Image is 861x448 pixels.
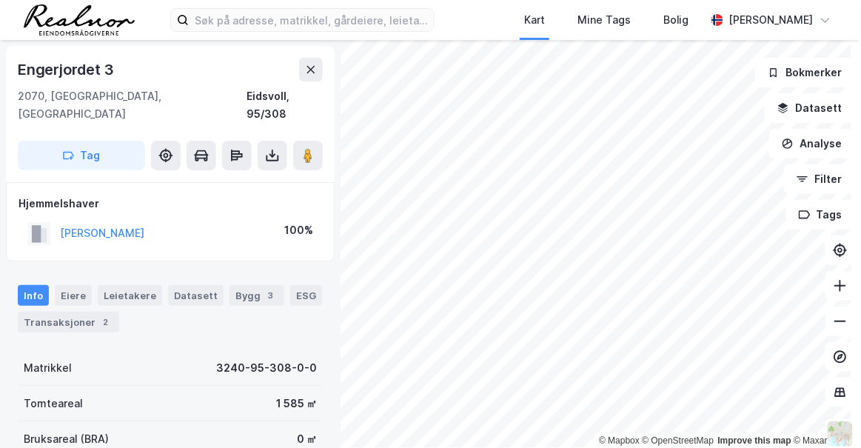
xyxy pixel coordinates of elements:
[784,164,855,194] button: Filter
[98,315,113,330] div: 2
[264,288,278,303] div: 3
[276,395,317,412] div: 1 585 ㎡
[24,430,109,448] div: Bruksareal (BRA)
[599,435,640,446] a: Mapbox
[18,285,49,306] div: Info
[729,11,814,29] div: [PERSON_NAME]
[765,93,855,123] button: Datasett
[663,11,689,29] div: Bolig
[786,200,855,230] button: Tags
[18,141,145,170] button: Tag
[577,11,631,29] div: Mine Tags
[18,58,116,81] div: Engerjordet 3
[297,430,317,448] div: 0 ㎡
[18,87,247,123] div: 2070, [GEOGRAPHIC_DATA], [GEOGRAPHIC_DATA]
[18,312,119,332] div: Transaksjoner
[769,129,855,158] button: Analyse
[247,87,323,123] div: Eidsvoll, 95/308
[755,58,855,87] button: Bokmerker
[24,359,72,377] div: Matrikkel
[24,395,83,412] div: Tomteareal
[55,285,92,306] div: Eiere
[643,435,714,446] a: OpenStreetMap
[284,221,313,239] div: 100%
[787,377,861,448] div: Kontrollprogram for chat
[787,377,861,448] iframe: Chat Widget
[216,359,317,377] div: 3240-95-308-0-0
[230,285,284,306] div: Bygg
[24,4,135,36] img: realnor-logo.934646d98de889bb5806.png
[718,435,791,446] a: Improve this map
[98,285,162,306] div: Leietakere
[524,11,545,29] div: Kart
[189,9,434,31] input: Søk på adresse, matrikkel, gårdeiere, leietakere eller personer
[168,285,224,306] div: Datasett
[19,195,322,213] div: Hjemmelshaver
[290,285,322,306] div: ESG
